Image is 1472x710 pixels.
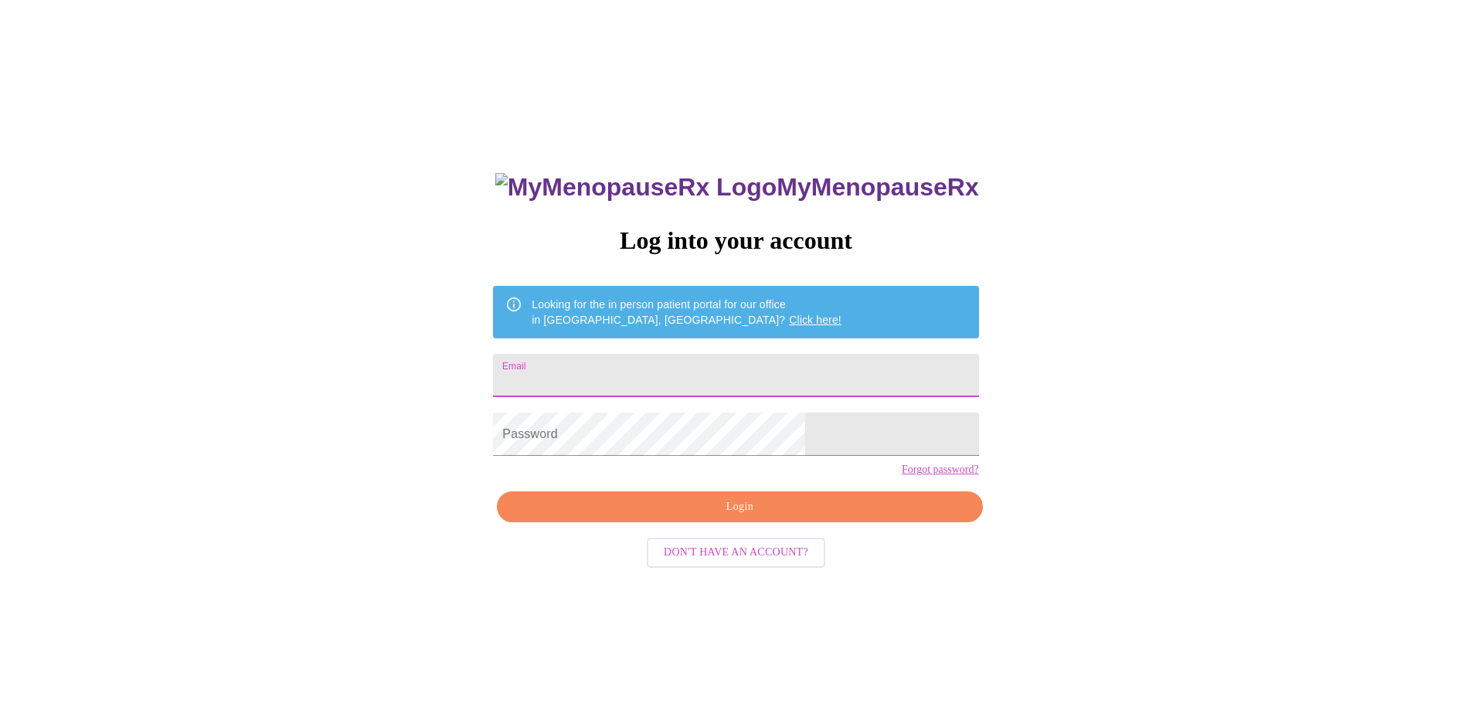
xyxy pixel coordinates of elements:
a: Forgot password? [902,464,979,476]
a: Click here! [789,314,841,326]
button: Login [497,491,982,523]
span: Don't have an account? [664,543,808,562]
button: Don't have an account? [647,538,825,568]
span: Login [515,498,964,517]
h3: MyMenopauseRx [495,173,979,202]
h3: Log into your account [493,226,978,255]
div: Looking for the in person patient portal for our office in [GEOGRAPHIC_DATA], [GEOGRAPHIC_DATA]? [532,290,841,334]
img: MyMenopauseRx Logo [495,173,777,202]
a: Don't have an account? [643,545,829,558]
